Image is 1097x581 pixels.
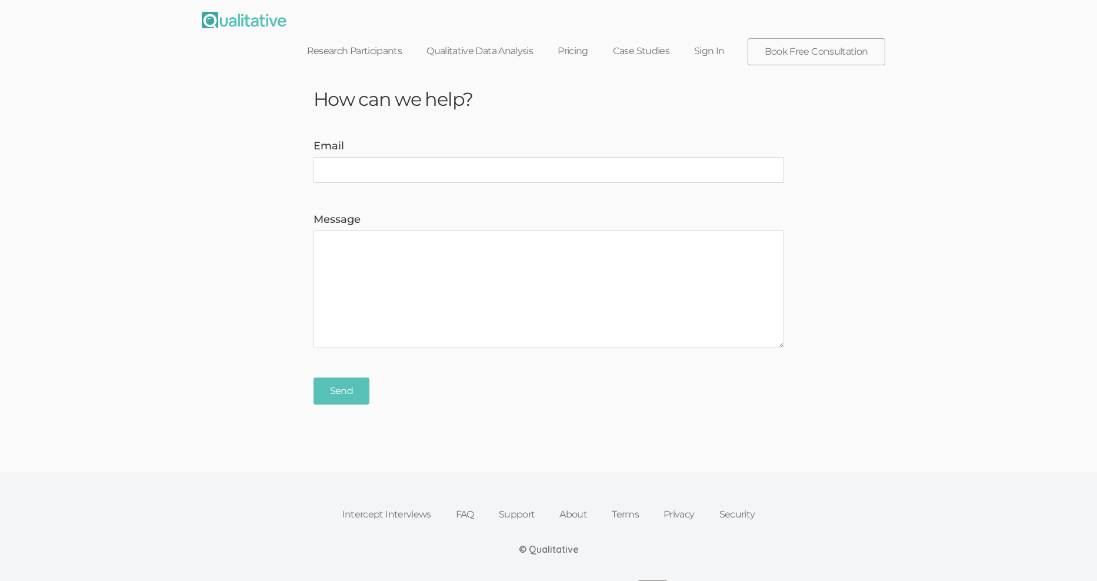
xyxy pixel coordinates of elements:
div: © Qualitative [519,543,579,556]
a: Book Free Consultation [748,39,885,65]
img: Qualitative [202,12,286,28]
a: Pricing [545,38,601,64]
a: Qualitative Data Analysis [414,38,545,64]
label: Email [314,139,784,154]
a: Case Studies [601,38,682,64]
a: Terms [599,502,651,527]
label: Message [314,212,784,228]
a: Intercept Interviews [330,502,444,527]
a: Security [707,502,768,527]
a: About [547,502,599,527]
a: Sign In [682,38,737,64]
a: Support [486,502,548,527]
h2: How can we help? [305,89,793,109]
a: FAQ [444,502,486,527]
a: Privacy [651,502,707,527]
a: Research Participants [295,38,415,64]
input: Send [314,378,369,405]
